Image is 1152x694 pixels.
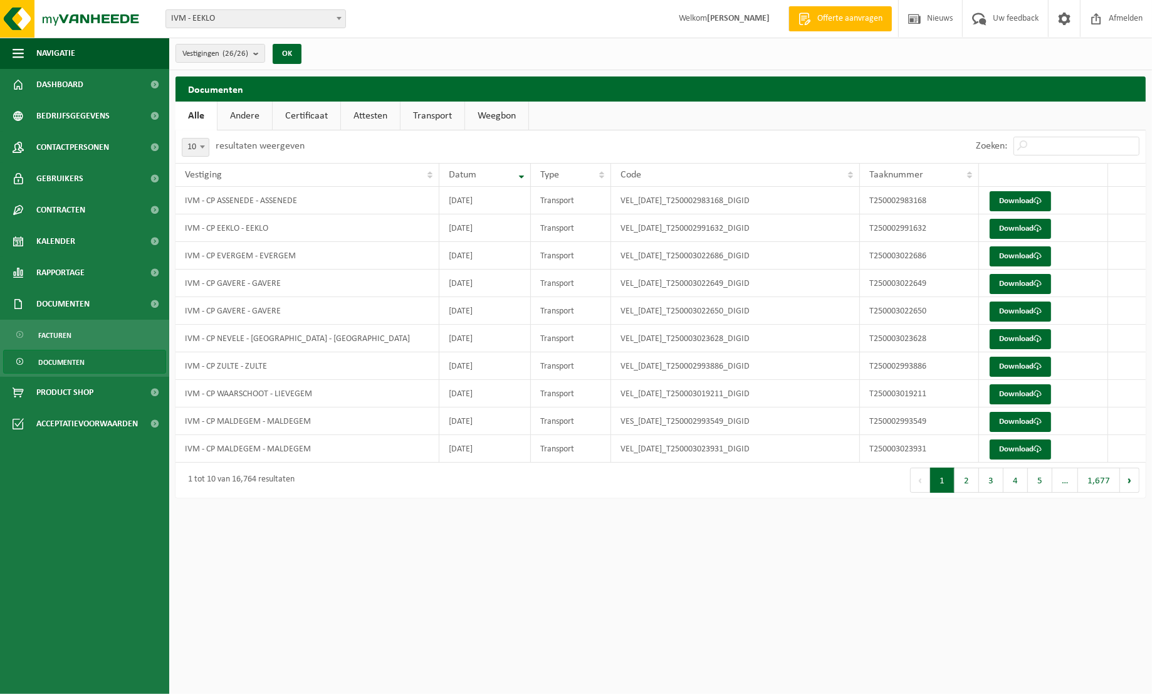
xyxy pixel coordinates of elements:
td: IVM - CP MALDEGEM - MALDEGEM [175,407,439,435]
button: 5 [1028,468,1052,493]
td: VEL_[DATE]_T250002983168_DIGID [611,187,860,214]
strong: [PERSON_NAME] [707,14,770,23]
td: IVM - CP EVERGEM - EVERGEM [175,242,439,270]
td: VEL_[DATE]_T250003023931_DIGID [611,435,860,463]
td: VEL_[DATE]_T250003023628_DIGID [611,325,860,352]
td: Transport [531,187,612,214]
span: Code [621,170,641,180]
a: Download [990,191,1051,211]
td: Transport [531,270,612,297]
button: Next [1120,468,1139,493]
td: IVM - CP ZULTE - ZULTE [175,352,439,380]
td: IVM - CP GAVERE - GAVERE [175,270,439,297]
td: T250002991632 [860,214,979,242]
td: [DATE] [439,435,530,463]
span: Vestigingen [182,45,248,63]
span: Taaknummer [869,170,923,180]
span: Kalender [36,226,75,257]
span: IVM - EEKLO [166,10,345,28]
a: Documenten [3,350,166,374]
td: [DATE] [439,242,530,270]
a: Attesten [341,102,400,130]
td: [DATE] [439,270,530,297]
td: [DATE] [439,407,530,435]
td: T250003023628 [860,325,979,352]
button: OK [273,44,301,64]
span: Facturen [38,323,71,347]
td: Transport [531,380,612,407]
td: [DATE] [439,352,530,380]
td: Transport [531,352,612,380]
a: Transport [401,102,464,130]
button: 3 [979,468,1003,493]
label: resultaten weergeven [216,141,305,151]
td: VEL_[DATE]_T250002991632_DIGID [611,214,860,242]
button: 1 [930,468,955,493]
div: 1 tot 10 van 16,764 resultaten [182,469,295,492]
a: Download [990,246,1051,266]
button: 2 [955,468,979,493]
td: T250003023931 [860,435,979,463]
td: T250002993549 [860,407,979,435]
span: Navigatie [36,38,75,69]
span: Documenten [38,350,85,374]
td: IVM - CP MALDEGEM - MALDEGEM [175,435,439,463]
td: VEL_[DATE]_T250003022650_DIGID [611,297,860,325]
td: VEL_[DATE]_T250002993886_DIGID [611,352,860,380]
span: Acceptatievoorwaarden [36,408,138,439]
td: VEL_[DATE]_T250003022649_DIGID [611,270,860,297]
a: Alle [175,102,217,130]
a: Download [990,357,1051,377]
td: IVM - CP NEVELE - [GEOGRAPHIC_DATA] - [GEOGRAPHIC_DATA] [175,325,439,352]
td: IVM - CP GAVERE - GAVERE [175,297,439,325]
a: Offerte aanvragen [788,6,892,31]
span: Gebruikers [36,163,83,194]
span: Datum [449,170,476,180]
a: Download [990,329,1051,349]
a: Certificaat [273,102,340,130]
span: 10 [182,139,209,156]
td: T250003022650 [860,297,979,325]
td: Transport [531,214,612,242]
span: Product Shop [36,377,93,408]
td: [DATE] [439,214,530,242]
td: [DATE] [439,297,530,325]
span: Contactpersonen [36,132,109,163]
span: Rapportage [36,257,85,288]
td: IVM - CP WAARSCHOOT - LIEVEGEM [175,380,439,407]
span: Documenten [36,288,90,320]
td: T250003019211 [860,380,979,407]
td: T250002983168 [860,187,979,214]
td: Transport [531,242,612,270]
span: IVM - EEKLO [165,9,346,28]
td: IVM - CP ASSENEDE - ASSENEDE [175,187,439,214]
a: Download [990,219,1051,239]
button: Vestigingen(26/26) [175,44,265,63]
span: … [1052,468,1078,493]
td: Transport [531,325,612,352]
button: 4 [1003,468,1028,493]
td: Transport [531,435,612,463]
td: VES_[DATE]_T250002993549_DIGID [611,407,860,435]
td: T250003022649 [860,270,979,297]
span: Bedrijfsgegevens [36,100,110,132]
a: Weegbon [465,102,528,130]
span: Dashboard [36,69,83,100]
td: [DATE] [439,325,530,352]
a: Download [990,274,1051,294]
td: Transport [531,407,612,435]
td: T250003022686 [860,242,979,270]
span: Type [540,170,559,180]
h2: Documenten [175,76,1146,101]
span: Vestiging [185,170,222,180]
button: Previous [910,468,930,493]
span: Offerte aanvragen [814,13,886,25]
a: Facturen [3,323,166,347]
a: Download [990,302,1051,322]
td: IVM - CP EEKLO - EEKLO [175,214,439,242]
td: Transport [531,297,612,325]
a: Andere [217,102,272,130]
td: T250002993886 [860,352,979,380]
a: Download [990,412,1051,432]
a: Download [990,384,1051,404]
